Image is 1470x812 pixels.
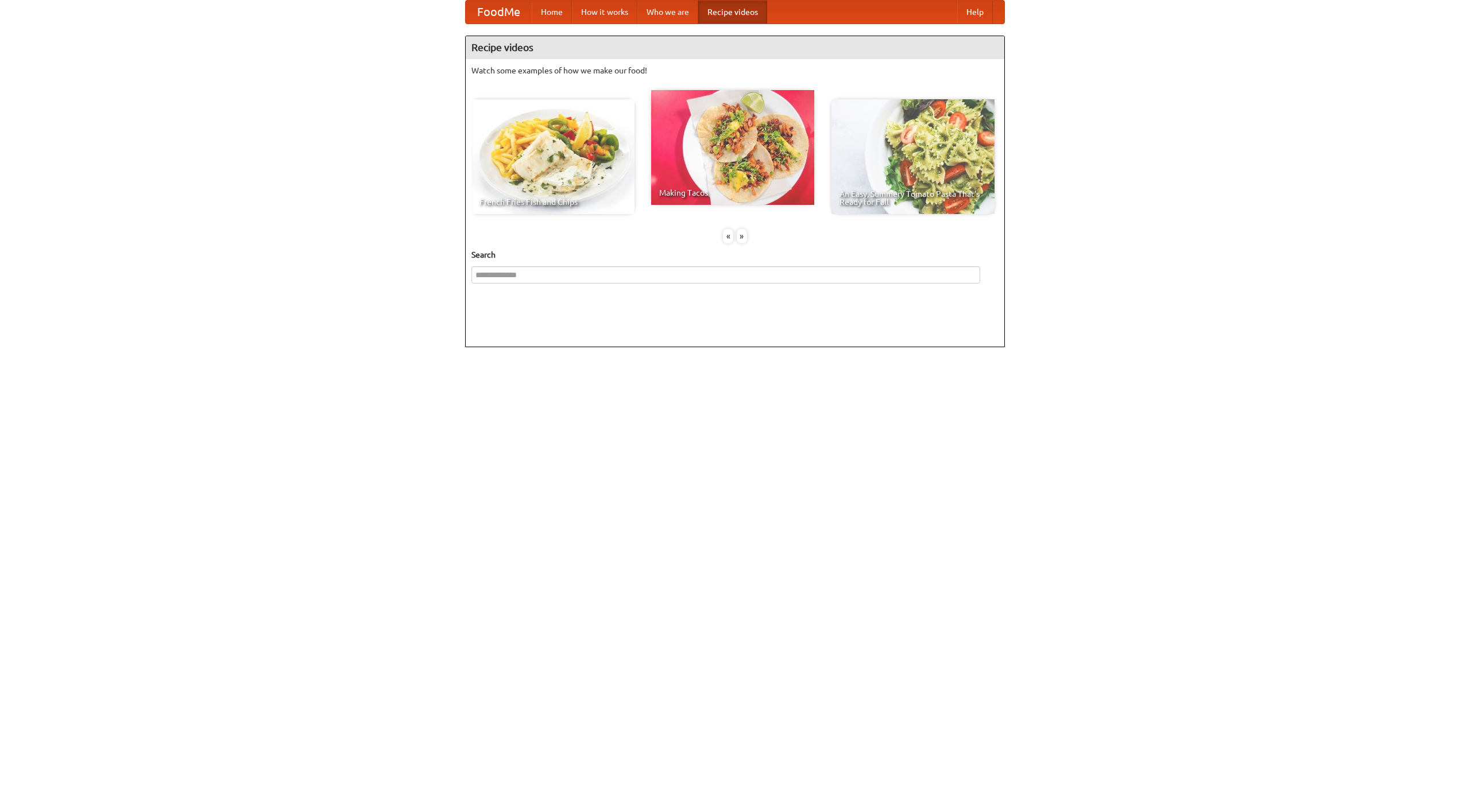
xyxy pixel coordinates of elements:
[659,189,806,197] span: Making Tacos
[737,229,747,243] div: »
[471,249,999,261] h5: Search
[698,1,767,24] a: Recipe videos
[651,90,814,205] a: Making Tacos
[637,1,698,24] a: Who we are
[479,198,626,206] span: French Fries Fish and Chips
[466,1,532,24] a: FoodMe
[831,99,995,214] a: An Easy, Summery Tomato Pasta That's Ready for Fall
[471,65,999,76] p: Watch some examples of how we make our food!
[723,229,733,243] div: «
[572,1,637,24] a: How it works
[466,36,1004,59] h4: Recipe videos
[532,1,572,24] a: Home
[957,1,993,24] a: Help
[471,99,635,214] a: French Fries Fish and Chips
[840,190,987,206] span: An Easy, Summery Tomato Pasta That's Ready for Fall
